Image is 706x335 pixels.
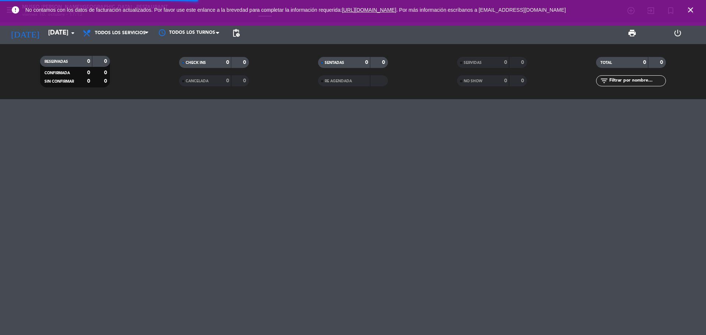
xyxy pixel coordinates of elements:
[87,70,90,75] strong: 0
[342,7,396,13] a: [URL][DOMAIN_NAME]
[95,30,146,36] span: Todos los servicios
[11,6,20,14] i: error
[186,79,208,83] span: CANCELADA
[226,60,229,65] strong: 0
[232,29,240,37] span: pending_actions
[243,78,247,83] strong: 0
[382,60,386,65] strong: 0
[686,6,695,14] i: close
[87,79,90,84] strong: 0
[521,60,525,65] strong: 0
[104,59,108,64] strong: 0
[628,29,637,37] span: print
[365,60,368,65] strong: 0
[325,61,344,65] span: SENTADAS
[325,79,352,83] span: RE AGENDADA
[464,61,482,65] span: SERVIDAS
[104,79,108,84] strong: 0
[44,60,68,64] span: RESERVADAS
[87,59,90,64] strong: 0
[44,80,74,83] span: SIN CONFIRMAR
[673,29,682,37] i: power_settings_new
[6,25,44,41] i: [DATE]
[643,60,646,65] strong: 0
[186,61,206,65] span: CHECK INS
[504,78,507,83] strong: 0
[504,60,507,65] strong: 0
[396,7,566,13] a: . Por más información escríbanos a [EMAIL_ADDRESS][DOMAIN_NAME]
[104,70,108,75] strong: 0
[25,7,566,13] span: No contamos con los datos de facturación actualizados. Por favor use este enlance a la brevedad p...
[68,29,77,37] i: arrow_drop_down
[660,60,664,65] strong: 0
[44,71,70,75] span: CONFIRMADA
[243,60,247,65] strong: 0
[600,61,612,65] span: TOTAL
[609,77,666,85] input: Filtrar por nombre...
[600,76,609,85] i: filter_list
[655,22,700,44] div: LOG OUT
[464,79,482,83] span: NO SHOW
[521,78,525,83] strong: 0
[226,78,229,83] strong: 0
